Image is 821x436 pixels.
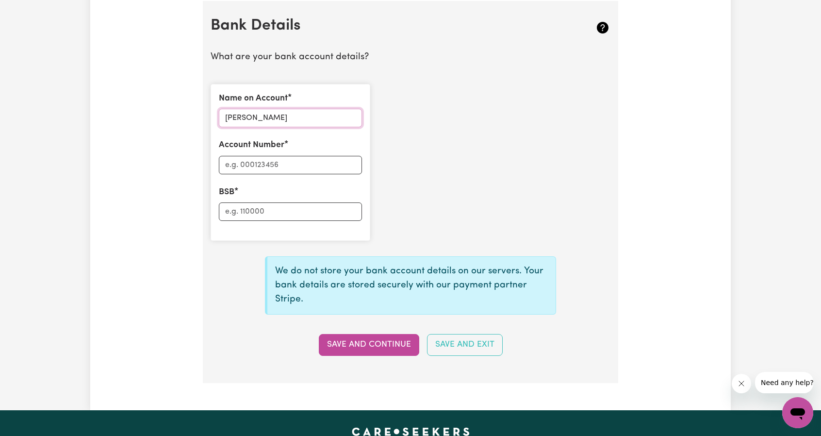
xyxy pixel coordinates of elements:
button: Save and Continue [319,334,419,355]
span: Need any help? [6,7,59,15]
input: e.g. 000123456 [219,156,362,174]
iframe: Close message [732,374,751,393]
label: Name on Account [219,92,288,105]
label: Account Number [219,139,284,151]
input: Holly Peers [219,109,362,127]
a: Careseekers home page [352,428,470,436]
input: e.g. 110000 [219,202,362,221]
p: We do not store your bank account details on our servers. Your bank details are stored securely w... [275,265,548,306]
button: Save and Exit [427,334,503,355]
label: BSB [219,186,234,199]
h2: Bank Details [211,17,544,35]
iframe: Message from company [755,372,813,393]
p: What are your bank account details? [211,50,610,65]
iframe: Button to launch messaging window [782,397,813,428]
